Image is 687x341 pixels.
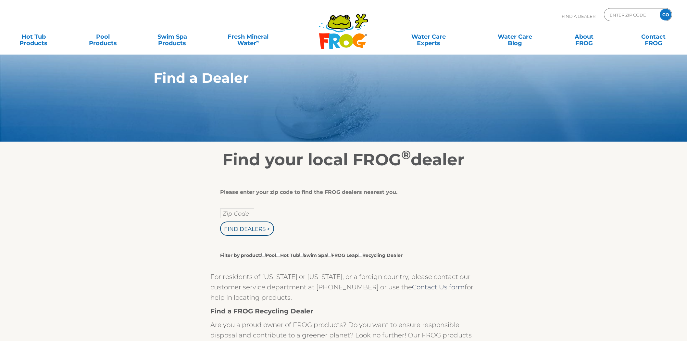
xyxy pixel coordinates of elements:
[220,251,403,259] label: Filter by product: Pool Hot Tub Swim Spa FROG Leap Recycling Dealer
[412,283,465,291] a: Contact Us form
[299,253,304,257] input: Filter by product:PoolHot TubSwim SpaFROG LeapRecycling Dealer
[358,253,362,257] input: Filter by product:PoolHot TubSwim SpaFROG LeapRecycling Dealer
[220,221,274,236] input: Find Dealers >
[660,9,671,20] input: GO
[256,39,259,44] sup: ∞
[144,150,543,170] h2: Find your local FROG dealer
[562,8,595,24] p: Find A Dealer
[215,30,282,43] a: Fresh MineralWater∞
[488,30,542,43] a: Water CareBlog
[385,30,473,43] a: Water CareExperts
[154,70,503,86] h1: Find a Dealer
[76,30,130,43] a: PoolProducts
[145,30,199,43] a: Swim SpaProducts
[401,147,411,162] sup: ®
[557,30,611,43] a: AboutFROG
[210,307,313,315] strong: Find a FROG Recycling Dealer
[220,189,462,196] div: Please enter your zip code to find the FROG dealers nearest you.
[609,10,653,19] input: Zip Code Form
[276,253,280,257] input: Filter by product:PoolHot TubSwim SpaFROG LeapRecycling Dealer
[6,30,60,43] a: Hot TubProducts
[210,272,477,303] p: For residents of [US_STATE] or [US_STATE], or a foreign country, please contact our customer serv...
[327,253,331,257] input: Filter by product:PoolHot TubSwim SpaFROG LeapRecycling Dealer
[261,253,266,257] input: Filter by product:PoolHot TubSwim SpaFROG LeapRecycling Dealer
[627,30,681,43] a: ContactFROG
